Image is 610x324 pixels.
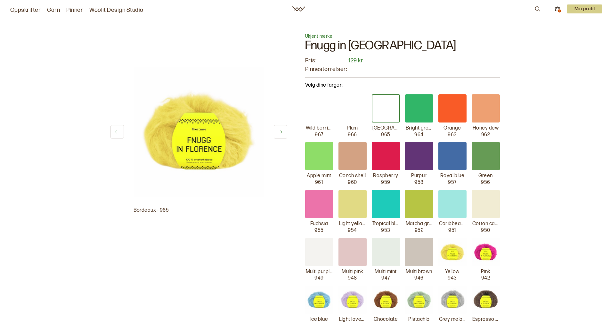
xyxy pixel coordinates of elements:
[310,221,328,227] p: Fuchsia
[414,179,423,186] p: 958
[339,221,366,227] p: Light yellow
[339,316,366,323] p: Light lavender
[372,286,400,314] img: Chocolate
[411,173,427,179] p: Purpur
[372,125,399,132] p: [GEOGRAPHIC_DATA]
[375,269,397,275] p: Multi mint
[314,227,323,234] p: 955
[481,132,490,138] p: 962
[306,125,333,132] p: Wild berries
[338,286,367,314] img: Light lavender
[348,275,357,282] p: 948
[306,269,333,275] p: Multi purple
[89,6,143,15] a: Woolit Design Studio
[472,286,500,314] img: Espresso melange
[310,316,328,323] p: Ice blue
[405,286,433,314] img: Pistachio
[481,269,490,275] p: Pink
[348,227,357,234] p: 954
[381,275,390,282] p: 947
[339,173,366,179] p: Conch shell
[315,132,323,138] p: 967
[348,132,357,138] p: 966
[305,57,347,64] p: Pris:
[373,173,398,179] p: Raspberry
[443,125,461,132] p: Orange
[414,132,423,138] p: 964
[347,125,358,132] p: Plum
[472,221,499,227] p: Cotton candy
[305,82,500,89] p: Velg dine farger:
[374,316,398,323] p: Chocolate
[305,286,333,314] img: Ice blue
[414,275,423,282] p: 946
[439,221,466,227] p: Caribbean blue
[438,286,467,314] img: Grey melange
[472,238,500,266] img: Pink
[381,179,390,186] p: 959
[134,67,264,197] img: Bilde av garn
[448,132,457,138] p: 963
[348,57,500,64] p: 129 kr
[348,179,357,186] p: 960
[305,40,500,57] h1: Fnugg in [GEOGRAPHIC_DATA]
[307,173,331,179] p: Apple mint
[481,275,490,282] p: 942
[448,227,456,234] p: 951
[314,275,323,282] p: 949
[567,4,603,13] p: Min profil
[439,316,466,323] p: Grey melange
[448,179,456,186] p: 957
[415,227,423,234] p: 952
[478,173,492,179] p: Green
[10,6,41,15] a: Oppskrifter
[47,6,60,15] a: Garn
[134,207,264,214] p: Bordeaux - 965
[66,6,83,15] a: Pinner
[315,179,323,186] p: 961
[445,269,460,275] p: Yellow
[440,173,465,179] p: Royal blue
[406,269,432,275] p: Multi brown
[305,34,333,39] span: Ukjent merke
[555,6,560,12] button: 1
[448,275,457,282] p: 943
[381,227,390,234] p: 953
[406,125,433,132] p: Bright green
[473,125,499,132] p: Honey dew
[372,221,399,227] p: Tropical blue
[472,316,499,323] p: Espresso melange
[305,66,347,73] p: Pinnestørrelser:
[481,179,490,186] p: 956
[381,132,390,138] p: 965
[408,316,429,323] p: Pistachio
[292,6,305,12] a: Woolit
[406,221,433,227] p: Matcha green
[558,9,561,12] div: 1
[567,4,603,13] button: User dropdown
[481,227,490,234] p: 950
[342,269,363,275] p: Multi pink
[438,238,467,266] img: Yellow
